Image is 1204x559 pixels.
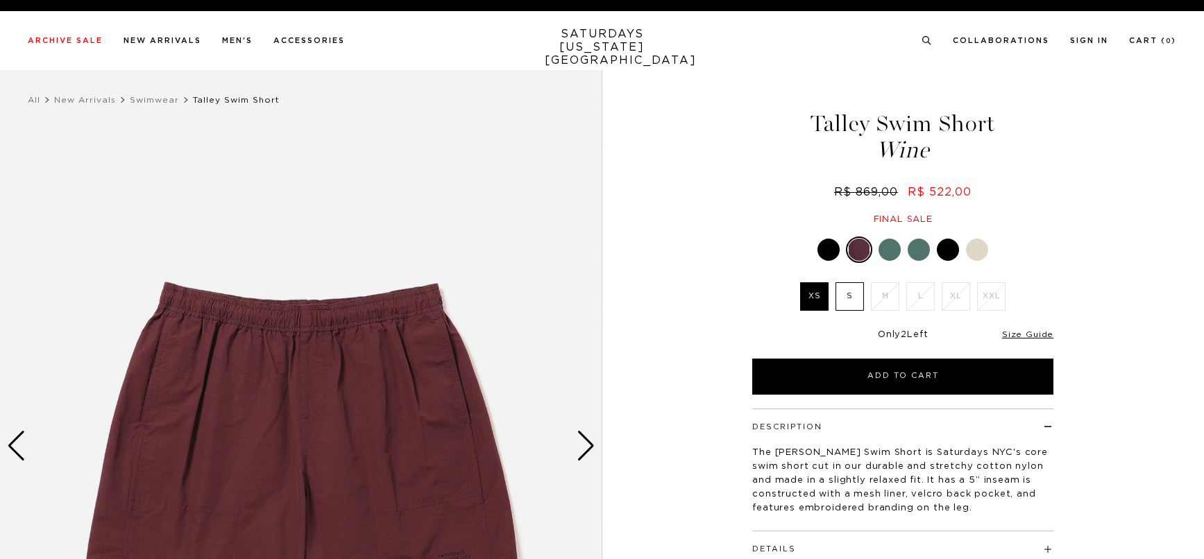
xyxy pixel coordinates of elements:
[193,96,280,104] span: Talley Swim Short
[834,187,904,198] del: R$ 869,00
[750,112,1055,162] h1: Talley Swim Short
[7,431,26,461] div: Previous slide
[752,446,1053,515] p: The [PERSON_NAME] Swim Short is Saturdays NYC's core swim short cut in our durable and stretchy c...
[836,282,864,311] label: S
[28,37,103,44] a: Archive Sale
[1070,37,1108,44] a: Sign In
[577,431,595,461] div: Next slide
[124,37,201,44] a: New Arrivals
[901,330,907,339] span: 2
[752,359,1053,395] button: Add to Cart
[130,96,179,104] a: Swimwear
[222,37,253,44] a: Men's
[1166,38,1171,44] small: 0
[750,214,1055,225] div: Final sale
[800,282,829,311] label: XS
[54,96,116,104] a: New Arrivals
[750,139,1055,162] span: Wine
[1002,330,1053,338] a: Size Guide
[752,329,1053,341] div: Only Left
[953,37,1049,44] a: Collaborations
[752,423,822,431] button: Description
[545,28,659,67] a: SATURDAYS[US_STATE][GEOGRAPHIC_DATA]
[28,96,40,104] a: All
[752,545,796,553] button: Details
[273,37,345,44] a: Accessories
[908,187,972,198] span: R$ 522,00
[1129,37,1176,44] a: Cart (0)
